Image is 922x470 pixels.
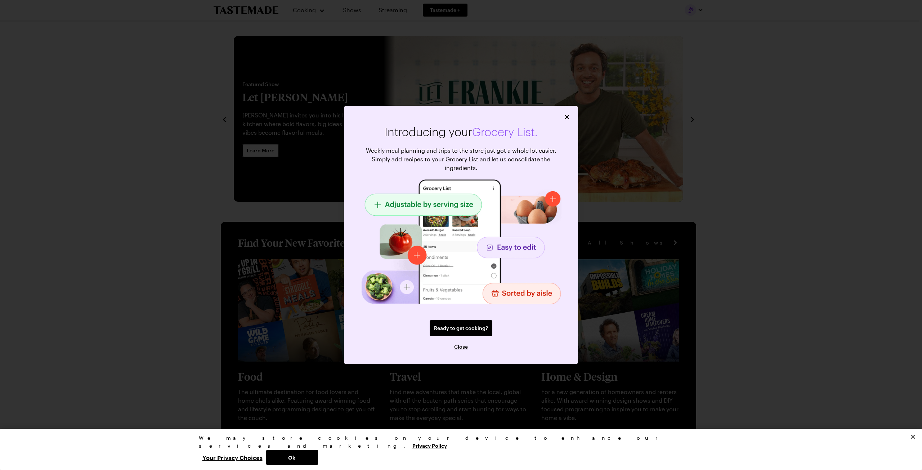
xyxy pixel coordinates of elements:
[412,442,447,449] a: More information about your privacy, opens in a new tab
[434,324,488,332] span: Ready to get cooking?
[454,343,468,350] button: Close
[199,434,717,465] div: Privacy
[905,429,921,445] button: Close
[358,126,564,139] h2: Introducing your
[472,126,537,139] span: Grocery List.
[199,450,266,465] button: Your Privacy Choices
[266,450,318,465] button: Ok
[563,113,571,121] button: Close
[430,320,492,336] a: Ready to get cooking?
[199,434,717,450] div: We may store cookies on your device to enhance our services and marketing.
[358,146,564,172] p: Weekly meal planning and trips to the store just got a whole lot easier. Simply add recipes to yo...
